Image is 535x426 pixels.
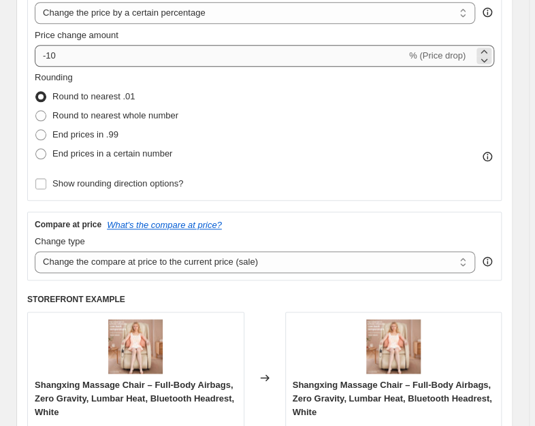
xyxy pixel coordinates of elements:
span: End prices in .99 [52,129,118,140]
button: What's the compare at price? [107,220,222,230]
span: Round to nearest whole number [52,110,178,120]
span: % (Price drop) [409,50,466,61]
span: Shangxing Massage Chair – Full-Body Airbags, Zero Gravity, Lumbar Heat, Bluetooth Headrest, White [293,379,492,416]
span: Price change amount [35,30,118,40]
h3: Compare at price [35,219,101,230]
span: Shangxing Massage Chair – Full-Body Airbags, Zero Gravity, Lumbar Heat, Bluetooth Headrest, White [35,379,234,416]
div: help [481,255,494,268]
span: Rounding [35,72,73,82]
img: 81snDhGSUJL._AC_SL1500_80x.jpg [108,319,163,374]
input: -15 [35,45,406,67]
div: help [481,5,494,19]
img: 81snDhGSUJL._AC_SL1500_80x.jpg [366,319,421,374]
span: Show rounding direction options? [52,178,183,189]
h6: STOREFRONT EXAMPLE [27,294,502,305]
span: Round to nearest .01 [52,91,135,101]
span: End prices in a certain number [52,148,172,159]
span: Change type [35,236,85,246]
